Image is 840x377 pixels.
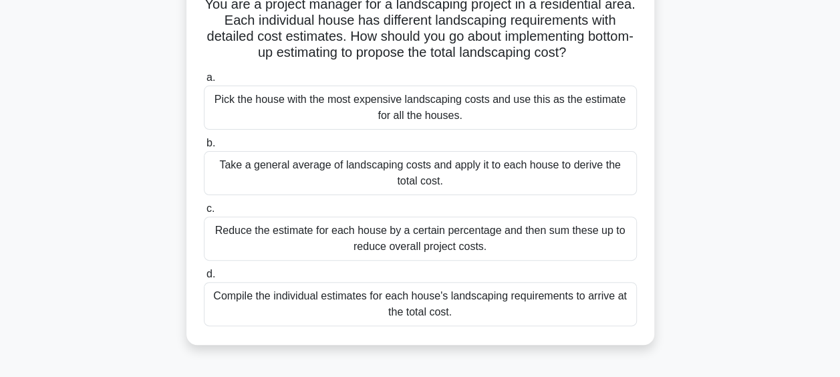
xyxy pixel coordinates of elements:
[206,203,215,214] span: c.
[206,268,215,279] span: d.
[204,151,637,195] div: Take a general average of landscaping costs and apply it to each house to derive the total cost.
[204,86,637,130] div: Pick the house with the most expensive landscaping costs and use this as the estimate for all the...
[204,217,637,261] div: Reduce the estimate for each house by a certain percentage and then sum these up to reduce overal...
[204,282,637,326] div: Compile the individual estimates for each house's landscaping requirements to arrive at the total...
[206,72,215,83] span: a.
[206,137,215,148] span: b.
